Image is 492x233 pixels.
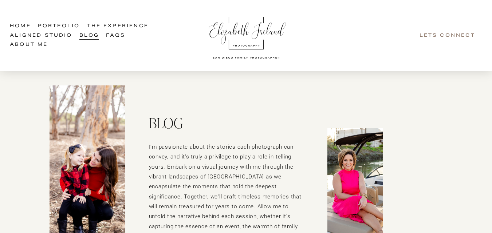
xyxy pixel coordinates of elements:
[79,31,99,40] a: Blog
[106,31,125,40] a: FAQs
[10,22,31,31] a: Home
[149,114,383,131] h1: Blog
[87,22,149,31] a: folder dropdown
[38,22,80,31] a: Portfolio
[87,22,149,31] span: The Experience
[10,31,72,40] a: Aligned Studio
[205,10,288,61] img: Elizabeth Ireland Photography San Diego Family Photographer
[412,26,482,45] a: Lets Connect
[10,40,48,50] a: About Me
